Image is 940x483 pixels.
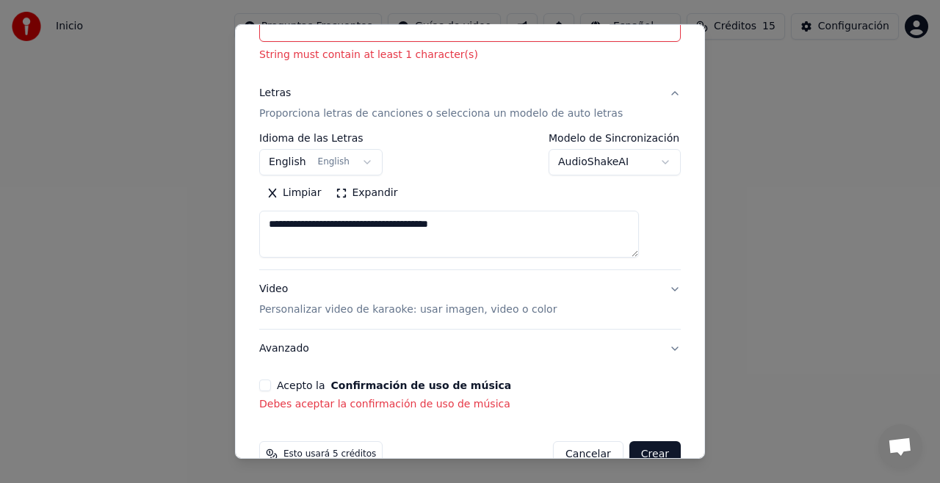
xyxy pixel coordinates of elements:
span: Esto usará 5 créditos [283,448,376,460]
p: Personalizar video de karaoke: usar imagen, video o color [259,302,557,317]
button: LetrasProporciona letras de canciones o selecciona un modelo de auto letras [259,74,681,133]
button: Expandir [328,181,405,205]
p: String must contain at least 1 character(s) [259,48,681,62]
label: Modelo de Sincronización [549,133,681,143]
button: Limpiar [259,181,328,205]
label: Idioma de las Letras [259,133,383,143]
p: Debes aceptar la confirmación de uso de música [259,397,681,412]
p: Proporciona letras de canciones o selecciona un modelo de auto letras [259,106,623,121]
div: LetrasProporciona letras de canciones o selecciona un modelo de auto letras [259,133,681,269]
label: Acepto la [277,380,511,391]
button: VideoPersonalizar video de karaoke: usar imagen, video o color [259,270,681,329]
button: Avanzado [259,330,681,368]
div: Video [259,282,557,317]
div: Letras [259,86,291,101]
button: Acepto la [331,380,512,391]
button: Cancelar [553,441,623,468]
button: Crear [629,441,681,468]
